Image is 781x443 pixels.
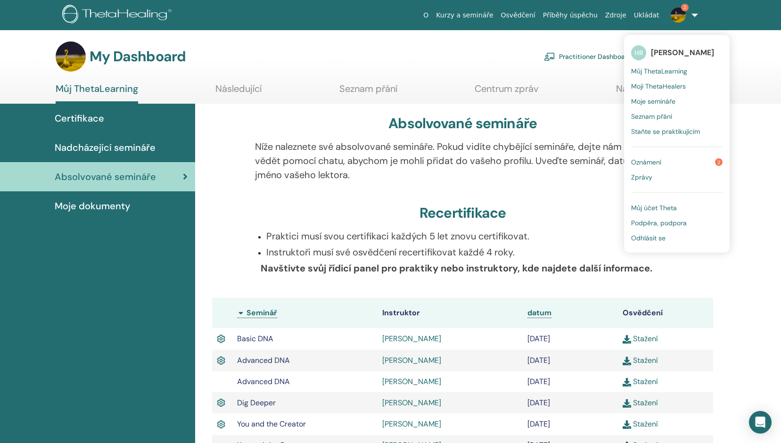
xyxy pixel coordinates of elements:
div: Open Intercom Messenger [749,411,772,434]
span: 2 [681,4,689,11]
img: download.svg [623,335,631,344]
a: Následující [215,83,262,101]
p: Praktici musí svou certifikaci každých 5 let znovu certifikovat. [266,229,670,243]
a: Můj ThetaLearning [631,64,723,79]
h3: My Dashboard [90,48,186,65]
a: Seznam přání [339,83,397,101]
a: Zprávy [631,170,723,185]
a: Podpěra, podpora [631,215,723,230]
a: Stažení [623,355,658,365]
img: Active Certificate [217,354,225,367]
ul: 2 [624,35,730,253]
span: Moje dokumenty [55,199,130,213]
a: Moji ThetaHealers [631,79,723,94]
a: Zdroje [601,7,630,24]
img: download.svg [623,420,631,429]
a: Stažení [623,334,658,344]
span: [PERSON_NAME] [651,48,714,57]
a: [PERSON_NAME] [382,377,441,386]
img: Active Certificate [217,418,225,431]
a: Seznam přání [631,109,723,124]
a: O [419,7,432,24]
a: Moje semináře [631,94,723,109]
span: HR [631,45,646,60]
a: Stažení [623,377,658,386]
span: Odhlásit se [631,234,666,242]
img: logo.png [62,5,175,26]
a: Nápověda a zdroje [616,83,698,101]
td: [DATE] [523,413,618,435]
img: chalkboard-teacher.svg [544,52,555,61]
a: Stažení [623,398,658,408]
td: [DATE] [523,371,618,392]
a: Ukládat [630,7,663,24]
span: Moji ThetaHealers [631,82,686,90]
span: 2 [715,158,723,166]
span: Absolvované semináře [55,170,156,184]
a: Oznámení2 [631,155,723,170]
a: Osvědčení [497,7,539,24]
img: default.jpg [56,41,86,72]
a: datum [527,308,551,318]
a: Practitioner Dashboard [544,46,632,67]
td: [DATE] [523,328,618,350]
img: Active Certificate [217,397,225,409]
h3: Recertifikace [419,205,506,221]
span: Zprávy [631,173,652,181]
span: You and the Creator [237,419,306,429]
p: Instruktoři musí své osvědčení recertifikovat každé 4 roky. [266,245,670,259]
th: Instruktor [378,298,523,328]
p: Níže naleznete své absolvované semináře. Pokud vidíte chybějící semináře, dejte nám prosím vědět ... [255,139,670,182]
span: Moje semináře [631,97,675,106]
a: Můj účet Theta [631,200,723,215]
a: Příběhy úspěchu [539,7,601,24]
img: download.svg [623,357,631,365]
span: Certifikace [55,111,104,125]
span: Basic DNA [237,334,273,344]
a: Odhlásit se [631,230,723,246]
span: Podpěra, podpora [631,219,687,227]
span: Nadcházející semináře [55,140,156,155]
a: [PERSON_NAME] [382,419,441,429]
img: download.svg [623,378,631,386]
a: [PERSON_NAME] [382,334,441,344]
a: Staňte se praktikujícím [631,124,723,139]
a: [PERSON_NAME] [382,398,441,408]
td: [DATE] [523,350,618,371]
a: HR[PERSON_NAME] [631,42,723,64]
h3: Absolvované semináře [388,115,537,132]
td: [DATE] [523,392,618,414]
img: Active Certificate [217,333,225,345]
a: Stažení [623,419,658,429]
a: Můj ThetaLearning [56,83,138,104]
span: Advanced DNA [237,377,290,386]
span: Můj ThetaLearning [631,67,687,75]
span: Můj účet Theta [631,204,677,212]
span: Dig Deeper [237,398,276,408]
th: Osvědčení [618,298,713,328]
span: Advanced DNA [237,355,290,365]
span: Oznámení [631,158,661,166]
span: Staňte se praktikujícím [631,127,700,136]
b: Navštivte svůj řídicí panel pro praktiky nebo instruktory, kde najdete další informace. [261,262,652,274]
img: default.jpg [671,8,686,23]
img: download.svg [623,399,631,408]
span: Seznam přání [631,112,672,121]
a: Centrum zpráv [475,83,539,101]
a: Kurzy a semináře [432,7,497,24]
a: [PERSON_NAME] [382,355,441,365]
